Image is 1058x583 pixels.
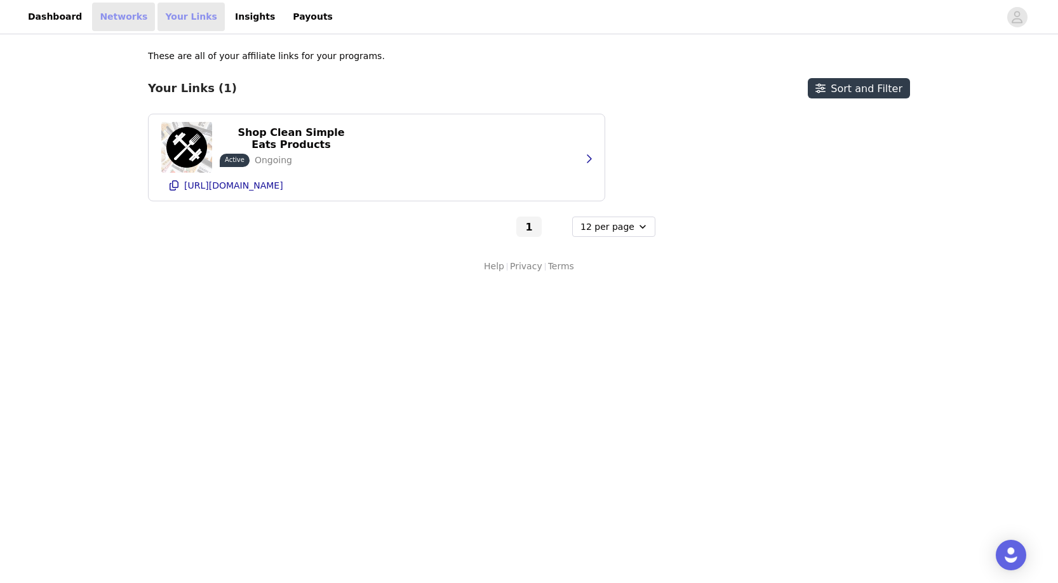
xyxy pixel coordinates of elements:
[255,154,292,167] p: Ongoing
[148,81,237,95] h3: Your Links (1)
[1011,7,1023,27] div: avatar
[548,260,574,273] a: Terms
[92,3,155,31] a: Networks
[516,217,542,237] button: Go To Page 1
[220,128,363,149] button: Shop Clean Simple Eats Products
[161,122,212,173] img: Shop Clean Simple Eats Products
[510,260,542,273] a: Privacy
[20,3,90,31] a: Dashboard
[544,217,570,237] button: Go to next page
[227,126,355,151] p: Shop Clean Simple Eats Products
[285,3,340,31] a: Payouts
[148,50,385,63] p: These are all of your affiliate links for your programs.
[225,155,244,164] p: Active
[484,260,504,273] a: Help
[157,3,225,31] a: Your Links
[161,175,592,196] button: [URL][DOMAIN_NAME]
[184,180,283,191] p: [URL][DOMAIN_NAME]
[996,540,1026,570] div: Open Intercom Messenger
[227,3,283,31] a: Insights
[808,78,910,98] button: Sort and Filter
[488,217,514,237] button: Go to previous page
